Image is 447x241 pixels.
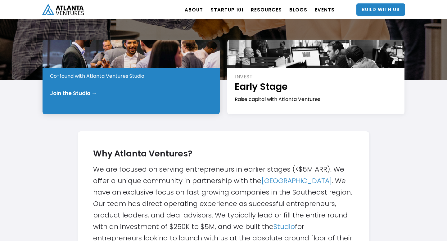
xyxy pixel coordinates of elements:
h1: Pre-Idea [50,57,213,70]
a: EVENTS [315,1,335,18]
div: Join the Studio → [50,90,97,96]
a: [GEOGRAPHIC_DATA] [261,176,332,186]
a: BLOGS [289,1,307,18]
a: INVESTEarly StageRaise capital with Atlanta Ventures [227,40,404,114]
a: RESOURCES [251,1,282,18]
a: STARTPre-IdeaCo-found with Atlanta Ventures StudioJoin the Studio → [43,40,220,114]
a: Startup 101 [210,1,243,18]
div: INVEST [235,73,398,80]
a: ABOUT [185,1,203,18]
strong: Why Atlanta Ventures? [93,148,192,159]
h1: Early Stage [235,80,398,93]
a: Studio [273,222,295,231]
div: Raise capital with Atlanta Ventures [235,96,398,103]
div: Co-found with Atlanta Ventures Studio [50,73,213,80]
a: Build With Us [356,3,405,16]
